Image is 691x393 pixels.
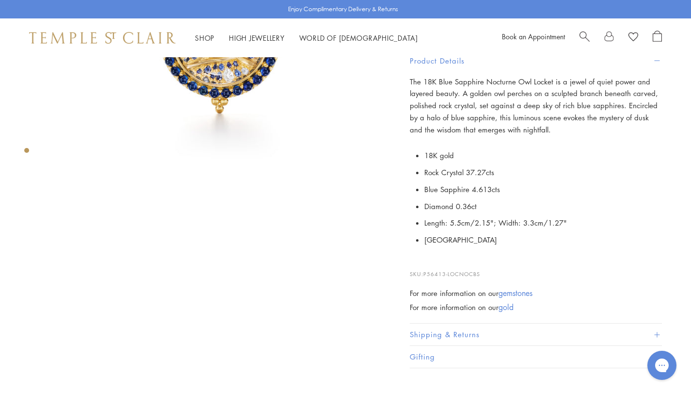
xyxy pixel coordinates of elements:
[628,31,638,45] a: View Wishlist
[410,324,662,345] button: Shipping & Returns
[424,198,662,215] li: Diamond 0.36ct
[288,4,398,14] p: Enjoy Complimentary Delivery & Returns
[410,260,662,278] p: SKU:
[424,181,662,198] li: Blue Sapphire 4.613cts
[195,32,418,44] nav: Main navigation
[29,32,176,44] img: Temple St. Clair
[410,50,662,72] button: Product Details
[299,33,418,43] a: World of [DEMOGRAPHIC_DATA]World of [DEMOGRAPHIC_DATA]
[24,146,29,161] div: Product gallery navigation
[653,31,662,45] a: Open Shopping Bag
[195,33,214,43] a: ShopShop
[424,164,662,181] li: Rock Crystal 37.27cts
[579,31,590,45] a: Search
[498,302,514,312] a: gold
[643,347,681,383] iframe: Gorgias live chat messenger
[410,301,662,313] div: For more information on our
[410,287,662,299] div: For more information on our
[424,231,662,248] li: [GEOGRAPHIC_DATA]
[424,214,662,231] li: Length: 5.5cm/2.15"; Width: 3.3cm/1.27"
[424,147,662,164] li: 18K gold
[502,32,565,41] a: Book an Appointment
[423,270,480,278] span: P56413-LOCNOCBS
[410,77,658,134] span: The 18K Blue Sapphire Nocturne Owl Locket is a jewel of quiet power and layered beauty. A golden ...
[498,288,532,298] a: gemstones
[229,33,285,43] a: High JewelleryHigh Jewellery
[410,346,662,368] button: Gifting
